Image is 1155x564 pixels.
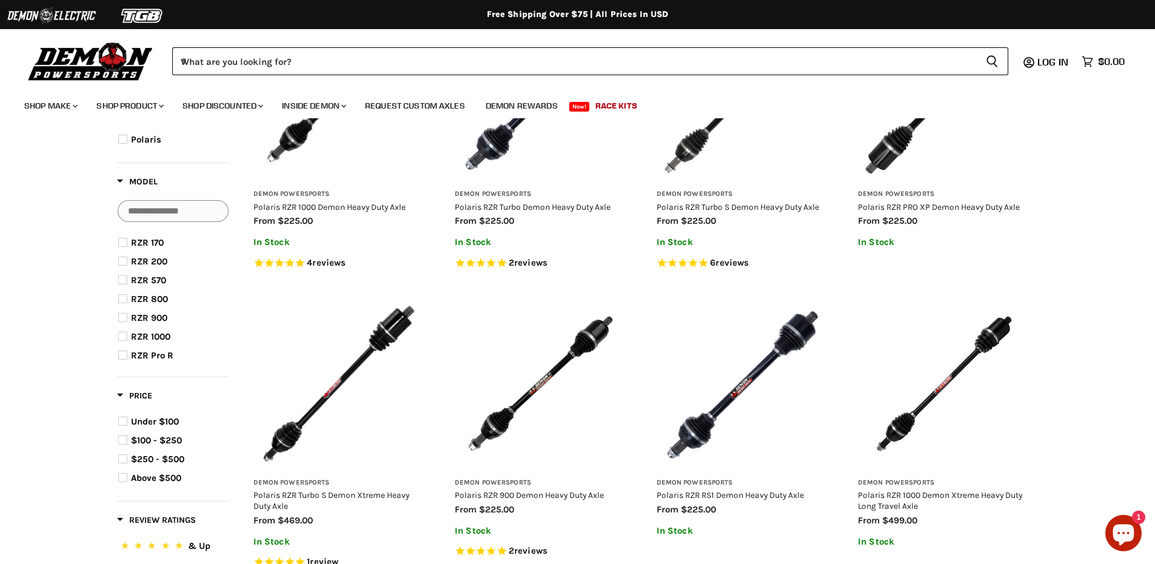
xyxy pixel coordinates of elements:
img: Polaris RZR RS1 Demon Heavy Duty Axle [657,298,828,469]
h3: Demon Powersports [858,190,1029,199]
a: Demon Rewards [477,93,567,118]
span: from [253,515,275,526]
span: from [657,215,678,226]
img: Demon Powersports [24,39,157,82]
span: $250 - $500 [131,454,184,465]
p: In Stock [455,237,626,247]
h3: Demon Powersports [455,478,626,488]
span: $225.00 [681,215,716,226]
p: In Stock [858,537,1029,547]
p: In Stock [455,526,626,536]
span: & Up [188,540,210,551]
span: from [455,504,477,515]
span: reviews [715,257,749,268]
a: Request Custom Axles [356,93,474,118]
span: Price [117,391,152,401]
button: Search [976,47,1008,75]
a: Polaris RZR Turbo Demon Heavy Duty Axle [455,202,611,212]
a: $0.00 [1076,53,1131,70]
span: RZR 900 [131,312,167,323]
img: Polaris RZR Turbo S Demon Xtreme Heavy Duty Axle [253,298,425,469]
span: Rated 4.8 out of 5 stars 6 reviews [657,257,828,270]
span: from [455,215,477,226]
a: Polaris RZR RS1 Demon Heavy Duty Axle [657,490,804,500]
span: from [657,504,678,515]
form: Product [172,47,1008,75]
img: Polaris RZR 900 Demon Heavy Duty Axle [455,298,626,469]
span: 6 reviews [710,257,749,268]
span: New! [569,102,590,112]
span: from [858,215,880,226]
span: RZR 200 [131,256,167,267]
h3: Demon Powersports [657,190,828,199]
span: Review Ratings [117,515,196,525]
span: Rated 5.0 out of 5 stars 2 reviews [455,257,626,270]
span: RZR 1000 [131,331,170,342]
button: Filter by Price [117,390,152,405]
input: Search Options [118,200,229,222]
a: Shop Product [87,93,171,118]
h3: Demon Powersports [858,478,1029,488]
input: When autocomplete results are available use up and down arrows to review and enter to select [172,47,976,75]
span: $225.00 [681,504,716,515]
span: from [858,515,880,526]
p: In Stock [253,237,425,247]
span: $0.00 [1098,56,1125,67]
a: Polaris RZR Turbo S Demon Heavy Duty Axle [657,202,819,212]
span: $100 - $250 [131,435,182,446]
h3: Demon Powersports [253,190,425,199]
p: In Stock [858,237,1029,247]
span: reviews [514,545,547,556]
a: Polaris RZR 1000 Demon Xtreme Heavy Duty Long Travel Axle [858,490,1022,511]
span: RZR 170 [131,237,164,248]
a: Shop Discounted [173,93,270,118]
span: reviews [312,257,346,268]
span: $499.00 [882,515,917,526]
span: RZR Pro R [131,350,173,361]
span: $225.00 [479,215,514,226]
span: reviews [514,257,547,268]
span: Above $500 [131,472,181,483]
span: $225.00 [278,215,313,226]
img: Polaris RZR 1000 Demon Xtreme Heavy Duty Long Travel Axle [858,298,1029,469]
div: Free Shipping Over $75 | All Prices In USD [93,9,1063,20]
span: 4 reviews [307,257,346,268]
p: In Stock [657,526,828,536]
p: In Stock [657,237,828,247]
a: Shop Make [15,93,85,118]
span: $225.00 [882,215,917,226]
span: 2 reviews [509,545,547,556]
span: RZR 570 [131,275,166,286]
h3: Demon Powersports [455,190,626,199]
a: Polaris RZR PRO XP Demon Heavy Duty Axle [858,202,1020,212]
span: 2 reviews [509,257,547,268]
a: Polaris RZR Turbo S Demon Xtreme Heavy Duty Axle [253,490,409,511]
p: In Stock [253,537,425,547]
a: Inside Demon [273,93,353,118]
ul: Main menu [15,89,1122,118]
span: Log in [1037,56,1068,68]
button: Filter by Review Ratings [117,514,196,529]
img: TGB Logo 2 [97,4,188,27]
img: Demon Electric Logo 2 [6,4,97,27]
a: Log in [1032,56,1076,67]
inbox-online-store-chat: Shopify online store chat [1102,515,1145,554]
a: Race Kits [586,93,646,118]
h3: Demon Powersports [657,478,828,488]
span: from [253,215,275,226]
span: Rated 5.0 out of 5 stars 2 reviews [455,545,626,558]
a: Polaris RZR 900 Demon Heavy Duty Axle [455,490,604,500]
span: Rated 5.0 out of 5 stars 4 reviews [253,257,425,270]
span: RZR 800 [131,294,168,304]
span: Polaris [131,134,161,145]
span: $469.00 [278,515,313,526]
button: Filter by Model [117,176,158,191]
span: Model [117,176,158,187]
h3: Demon Powersports [253,478,425,488]
span: Under $100 [131,416,179,427]
button: 5 Stars. [118,539,228,556]
a: Polaris RZR 1000 Demon Heavy Duty Axle [253,202,406,212]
